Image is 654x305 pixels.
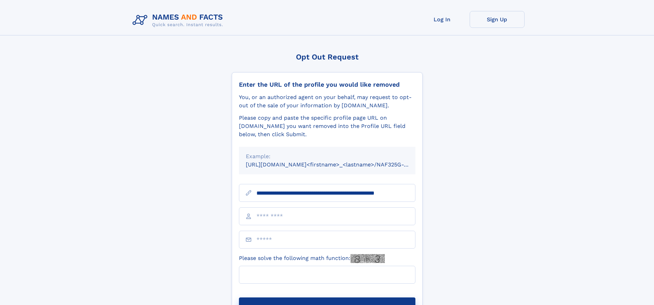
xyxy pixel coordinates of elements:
div: Example: [246,152,409,161]
a: Sign Up [470,11,525,28]
div: Please copy and paste the specific profile page URL on [DOMAIN_NAME] you want removed into the Pr... [239,114,415,139]
img: Logo Names and Facts [130,11,229,30]
a: Log In [415,11,470,28]
label: Please solve the following math function: [239,254,385,263]
div: You, or an authorized agent on your behalf, may request to opt-out of the sale of your informatio... [239,93,415,110]
small: [URL][DOMAIN_NAME]<firstname>_<lastname>/NAF325G-xxxxxxxx [246,161,428,168]
div: Opt Out Request [232,53,423,61]
div: Enter the URL of the profile you would like removed [239,81,415,88]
